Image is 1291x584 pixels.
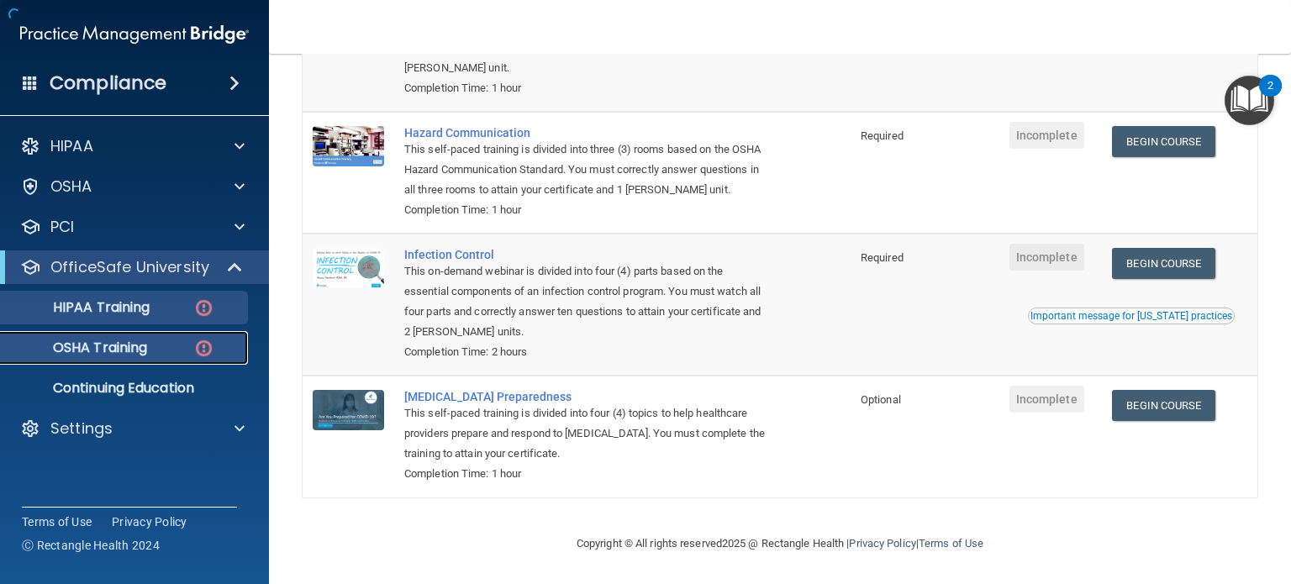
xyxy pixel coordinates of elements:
[1028,308,1235,324] button: Read this if you are a dental practitioner in the state of CA
[112,513,187,530] a: Privacy Policy
[1225,76,1274,125] button: Open Resource Center, 2 new notifications
[473,517,1087,571] div: Copyright © All rights reserved 2025 @ Rectangle Health | |
[1030,311,1232,321] div: Important message for [US_STATE] practices
[1009,122,1084,149] span: Incomplete
[404,464,767,484] div: Completion Time: 1 hour
[1009,244,1084,271] span: Incomplete
[193,297,214,318] img: danger-circle.6113f641.png
[22,537,160,554] span: Ⓒ Rectangle Health 2024
[1112,126,1215,157] a: Begin Course
[20,418,245,439] a: Settings
[11,339,147,356] p: OSHA Training
[861,251,904,264] span: Required
[50,71,166,95] h4: Compliance
[11,380,240,397] p: Continuing Education
[849,537,915,550] a: Privacy Policy
[1267,86,1273,108] div: 2
[404,342,767,362] div: Completion Time: 2 hours
[193,338,214,359] img: danger-circle.6113f641.png
[20,257,244,277] a: OfficeSafe University
[404,248,767,261] a: Infection Control
[50,257,209,277] p: OfficeSafe University
[1112,248,1215,279] a: Begin Course
[1009,386,1084,413] span: Incomplete
[50,418,113,439] p: Settings
[20,176,245,197] a: OSHA
[20,18,249,51] img: PMB logo
[404,78,767,98] div: Completion Time: 1 hour
[404,139,767,200] div: This self-paced training is divided into three (3) rooms based on the OSHA Hazard Communication S...
[919,537,983,550] a: Terms of Use
[50,136,93,156] p: HIPAA
[1001,466,1271,532] iframe: Drift Widget Chat Controller
[22,513,92,530] a: Terms of Use
[404,200,767,220] div: Completion Time: 1 hour
[1112,390,1215,421] a: Begin Course
[20,136,245,156] a: HIPAA
[11,299,150,316] p: HIPAA Training
[404,126,767,139] a: Hazard Communication
[404,390,767,403] a: [MEDICAL_DATA] Preparedness
[861,129,904,142] span: Required
[861,393,901,406] span: Optional
[50,176,92,197] p: OSHA
[20,217,245,237] a: PCI
[404,261,767,342] div: This on-demand webinar is divided into four (4) parts based on the essential components of an inf...
[404,403,767,464] div: This self-paced training is divided into four (4) topics to help healthcare providers prepare and...
[50,217,74,237] p: PCI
